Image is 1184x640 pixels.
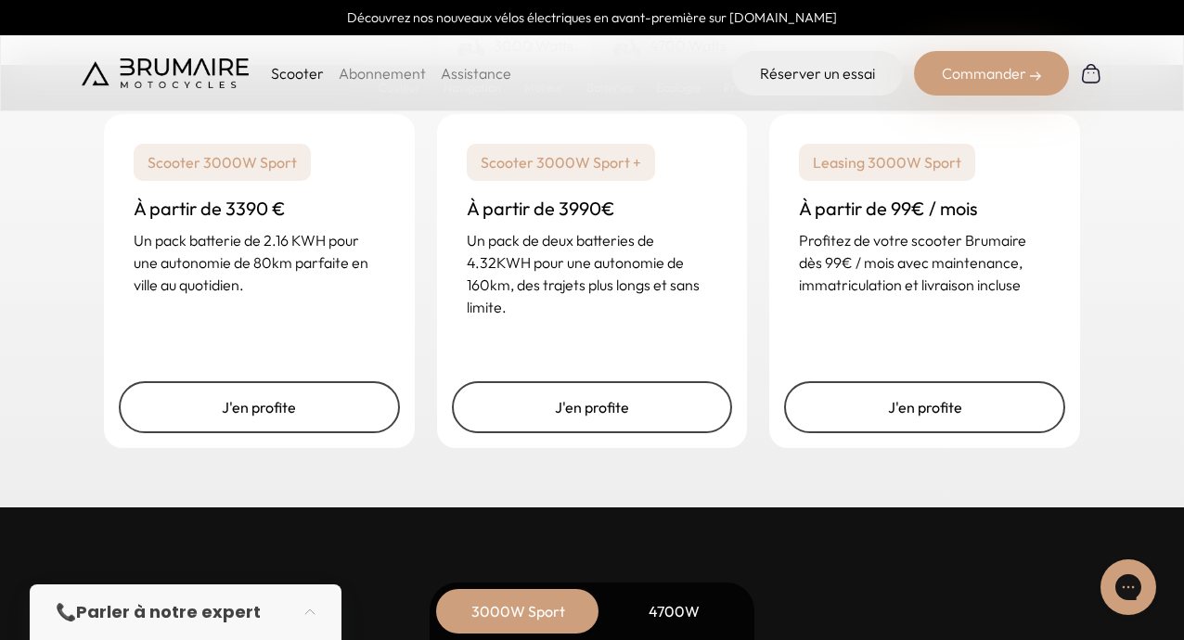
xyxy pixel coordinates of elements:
[467,144,655,181] p: Scooter 3000W Sport +
[134,229,385,296] p: Un pack batterie de 2.16 KWH pour une autonomie de 80km parfaite en ville au quotidien.
[784,381,1065,433] a: J'en profite
[441,64,511,83] a: Assistance
[271,62,324,84] p: Scooter
[134,196,385,222] h3: À partir de 3390 €
[599,589,748,634] div: 4700W
[799,144,975,181] p: Leasing 3000W Sport
[914,51,1069,96] div: Commander
[82,58,249,88] img: Brumaire Motocycles
[467,196,718,222] h3: À partir de 3990€
[134,144,311,181] p: Scooter 3000W Sport
[799,196,1050,222] h3: À partir de 99€ / mois
[467,229,718,318] p: Un pack de deux batteries de 4.32KWH pour une autonomie de 160km, des trajets plus longs et sans ...
[1030,70,1041,82] img: right-arrow-2.png
[799,229,1050,296] p: Profitez de votre scooter Brumaire dès 99€ / mois avec maintenance, immatriculation et livraison ...
[1080,62,1102,84] img: Panier
[339,64,426,83] a: Abonnement
[444,589,592,634] div: 3000W Sport
[452,381,733,433] a: J'en profite
[119,381,400,433] a: J'en profite
[732,51,903,96] a: Réserver un essai
[1091,553,1165,621] iframe: Gorgias live chat messenger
